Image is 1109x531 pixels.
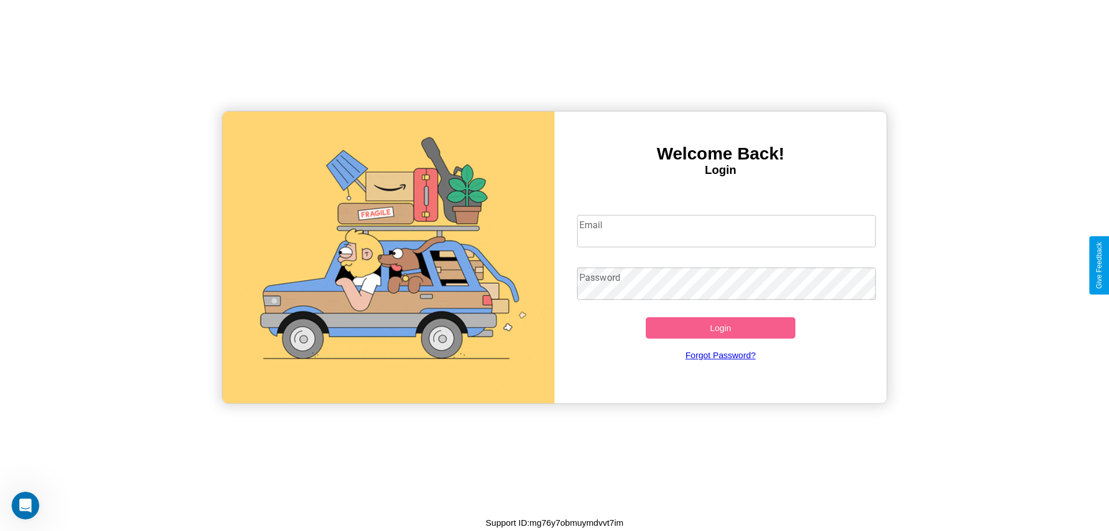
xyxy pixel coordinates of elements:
h3: Welcome Back! [554,144,887,164]
div: Give Feedback [1095,242,1103,289]
img: gif [222,112,554,403]
button: Login [646,317,795,339]
h4: Login [554,164,887,177]
iframe: Intercom live chat [12,492,39,519]
p: Support ID: mg76y7obmuymdvvt7im [486,515,623,530]
a: Forgot Password? [571,339,870,372]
